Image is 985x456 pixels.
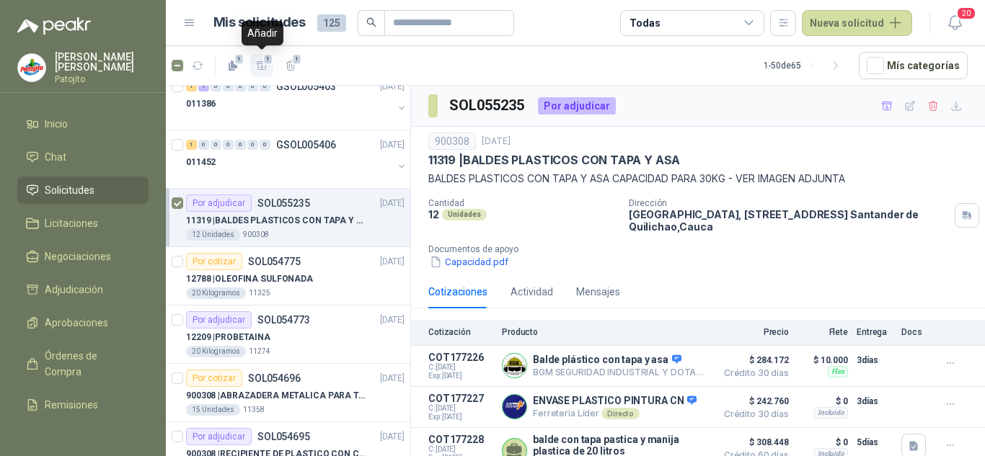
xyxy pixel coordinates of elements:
p: Docs [901,327,930,337]
p: 12788 | OLEOFINA SULFONADA [186,272,313,286]
div: 0 [211,140,221,150]
div: 0 [235,140,246,150]
p: ENVASE PLASTICO PINTURA CN [533,395,697,408]
p: $ 0 [798,393,848,410]
p: 900308 [243,229,269,241]
p: 3 días [857,352,893,369]
div: Por adjudicar [186,428,252,445]
div: Actividad [511,284,553,300]
span: Chat [45,149,66,165]
p: Flete [798,327,848,337]
span: Negociaciones [45,249,111,264]
h1: Mis solicitudes [213,12,306,33]
span: Exp: [DATE] [428,372,493,380]
p: COT177226 [428,352,493,363]
p: GSOL005406 [276,140,336,150]
img: Company Logo [503,395,526,419]
button: Nueva solicitud [802,10,912,36]
p: 3 días [857,393,893,410]
span: 1 [292,53,302,65]
a: Licitaciones [17,210,149,237]
div: 1 - 50 de 65 [764,54,847,77]
button: 20 [942,10,968,36]
span: $ 242.760 [717,393,789,410]
p: Producto [502,327,708,337]
span: Crédito 30 días [717,410,789,419]
span: Inicio [45,116,68,132]
p: 900308 | ABRAZADERA METALICA PARA TAPA DE TAMBOR DE PLASTICO DE 50 LT [186,389,366,403]
div: 0 [223,81,234,91]
p: 5 días [857,434,893,451]
span: Aprobaciones [45,315,108,331]
a: Remisiones [17,391,149,419]
p: SOL054695 [257,432,310,442]
a: Adjudicación [17,276,149,303]
p: BALDES PLASTICOS CON TAPA Y ASA CAPACIDAD PARA 30KG - VER IMAGEN ADJUNTA [428,171,968,187]
p: BGM SEGURIDAD INDUSTRIAL Y DOTACIÓN [533,367,708,378]
span: $ 308.448 [717,434,789,451]
p: SOL055235 [257,198,310,208]
div: Unidades [442,209,487,220]
p: [DATE] [380,197,405,210]
a: Aprobaciones [17,309,149,336]
p: [DATE] [380,372,405,385]
div: Por cotizar [186,253,242,270]
div: 20 Kilogramos [186,346,246,357]
div: 0 [198,140,209,150]
a: 1 1 0 0 0 0 0 GSOL005403[DATE] 011386 [186,78,407,124]
div: Añadir [242,21,283,45]
p: Cotización [428,327,493,337]
a: Órdenes de Compra [17,342,149,385]
button: 1 [279,54,302,77]
p: 12209 | PROBETAINA [186,331,270,344]
img: Company Logo [18,54,45,81]
p: [PERSON_NAME] [PERSON_NAME] [55,52,149,72]
div: Todas [630,15,660,31]
div: 20 Kilogramos [186,287,246,299]
p: SOL054696 [248,373,301,383]
a: Por adjudicarSOL055235[DATE] 11319 |BALDES PLASTICOS CON TAPA Y ASA12 Unidades900308 [166,189,410,247]
div: Incluido [814,407,848,419]
span: $ 284.172 [717,352,789,369]
p: [GEOGRAPHIC_DATA], [STREET_ADDRESS] Santander de Quilichao , Cauca [629,208,949,233]
a: Por cotizarSOL054775[DATE] 12788 |OLEOFINA SULFONADA20 Kilogramos11325 [166,247,410,305]
p: [DATE] [380,138,405,152]
div: 0 [223,140,234,150]
div: 1 [198,81,209,91]
a: Por adjudicarSOL054773[DATE] 12209 |PROBETAINA20 Kilogramos11274 [166,305,410,364]
a: Por cotizarSOL054696[DATE] 900308 |ABRAZADERA METALICA PARA TAPA DE TAMBOR DE PLASTICO DE 50 LT15... [166,364,410,422]
div: Directo [601,408,640,419]
span: 20 [956,6,976,20]
div: Por adjudicar [186,311,252,328]
p: COT177227 [428,393,493,404]
p: Cantidad [428,198,617,208]
div: Por adjudicar [186,195,252,212]
button: 1 [250,54,273,77]
span: Exp: [DATE] [428,413,493,421]
div: 0 [235,81,246,91]
p: 011452 [186,156,216,169]
span: search [366,17,376,27]
p: GSOL005403 [276,81,336,91]
p: Balde plástico con tapa y asa [533,354,708,367]
span: Crédito 30 días [717,369,789,377]
div: Mensajes [576,284,620,300]
a: Solicitudes [17,176,149,204]
div: Por adjudicar [538,97,616,115]
p: Patojito [55,75,149,84]
p: COT177228 [428,434,493,445]
div: 900308 [428,133,476,150]
button: Mís categorías [859,52,968,79]
span: 1 [234,53,244,65]
a: 1 0 0 0 0 0 0 GSOL005406[DATE] 011452 [186,136,407,182]
span: Licitaciones [45,215,98,231]
p: Entrega [857,327,893,337]
p: 12 [428,208,439,220]
p: [DATE] [482,135,511,148]
img: Logo peakr [17,17,91,35]
div: 0 [260,81,270,91]
p: [DATE] [380,255,405,269]
p: 11319 | BALDES PLASTICOS CON TAPA Y ASA [428,153,680,168]
div: Flex [828,366,848,377]
div: 15 Unidades [186,404,240,416]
